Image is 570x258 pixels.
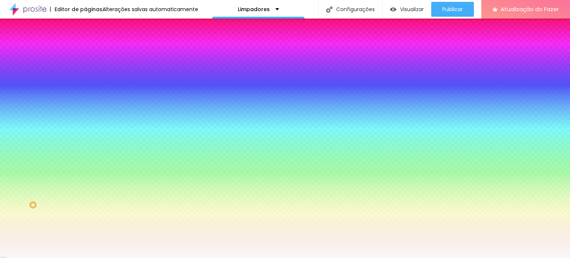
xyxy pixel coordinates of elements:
font: Editor de páginas [55,6,102,13]
font: Publicar [442,6,463,13]
font: Visualizar [400,6,424,13]
button: Publicar [431,2,474,17]
button: Visualizar [383,2,431,17]
font: Atualização do Fazer [501,5,559,13]
img: Ícone [326,6,332,13]
img: view-1.svg [390,6,396,13]
font: Configurações [336,6,375,13]
font: Alterações salvas automaticamente [102,6,198,13]
font: Limpadores [238,6,270,13]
